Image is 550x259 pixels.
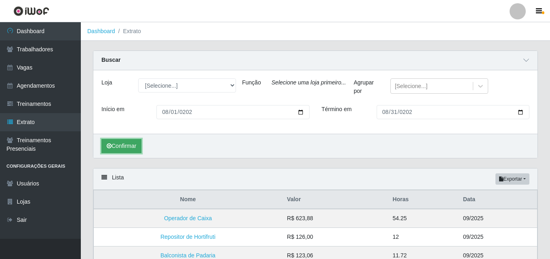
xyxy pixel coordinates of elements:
td: 54.25 [388,209,458,228]
th: Nome [94,190,282,209]
td: R$ 623,88 [282,209,388,228]
td: 09/2025 [458,228,537,246]
label: Agrupar por [354,78,378,95]
button: Exportar [495,173,529,185]
label: Término em [322,105,352,114]
button: Confirmar [101,139,141,153]
nav: breadcrumb [81,22,550,41]
li: Extrato [115,27,141,36]
img: CoreUI Logo [13,6,49,16]
a: Balconista de Padaria [160,252,215,259]
a: Dashboard [87,28,115,34]
div: [Selecione...] [395,82,428,91]
label: Loja [101,78,112,87]
td: 12 [388,228,458,246]
td: 09/2025 [458,209,537,228]
i: Selecione uma loja primeiro... [272,79,346,86]
th: Valor [282,190,388,209]
label: Função [242,78,261,87]
th: Horas [388,190,458,209]
label: Início em [101,105,124,114]
th: Data [458,190,537,209]
div: Lista [93,168,537,190]
td: R$ 126,00 [282,228,388,246]
strong: Buscar [101,57,120,63]
input: 00/00/0000 [156,105,309,119]
input: 00/00/0000 [377,105,529,119]
a: Operador de Caixa [164,215,212,221]
a: Repositor de Hortifruti [160,234,215,240]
